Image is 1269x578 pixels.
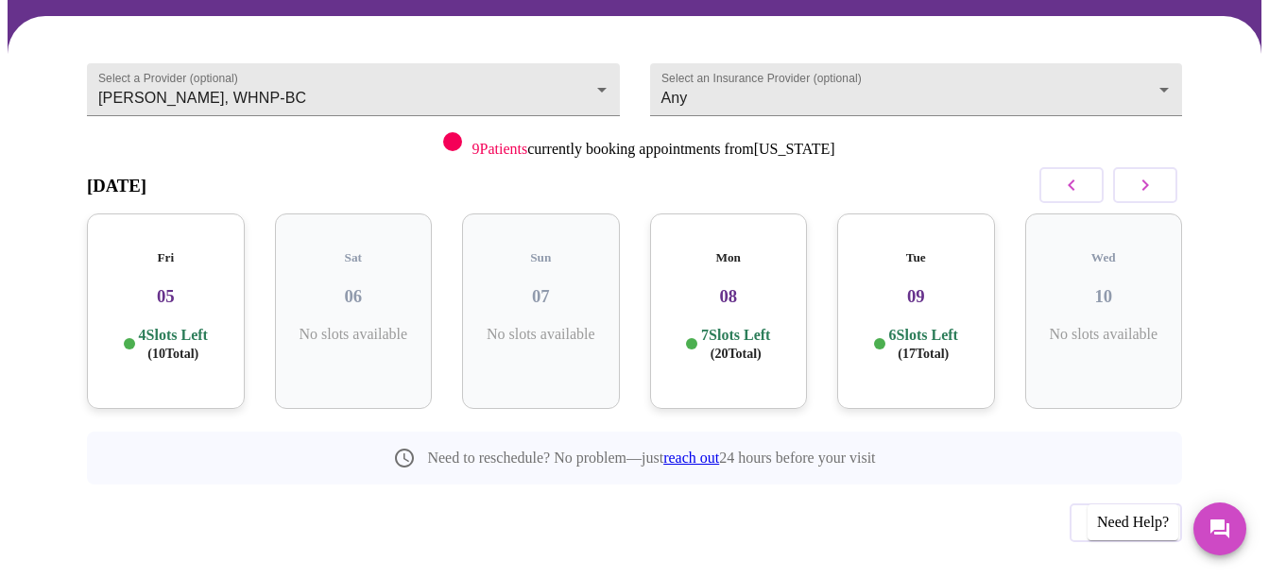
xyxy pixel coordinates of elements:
[1040,250,1168,265] h5: Wed
[701,326,770,363] p: 7 Slots Left
[1193,502,1246,555] button: Messages
[472,141,527,157] span: 9 Patients
[147,347,198,361] span: ( 10 Total)
[1040,286,1168,307] h3: 10
[477,286,605,307] h3: 07
[852,250,980,265] h5: Tue
[290,286,418,307] h3: 06
[87,63,620,116] div: [PERSON_NAME], WHNP-BC
[102,250,230,265] h5: Fri
[290,250,418,265] h5: Sat
[898,347,949,361] span: ( 17 Total)
[477,326,605,343] p: No slots available
[427,450,875,467] p: Need to reschedule? No problem—just 24 hours before your visit
[889,326,958,363] p: 6 Slots Left
[663,450,719,466] a: reach out
[665,250,793,265] h5: Mon
[852,286,980,307] h3: 09
[477,250,605,265] h5: Sun
[290,326,418,343] p: No slots available
[87,176,146,196] h3: [DATE]
[1040,326,1168,343] p: No slots available
[472,141,834,158] p: currently booking appointments from [US_STATE]
[665,286,793,307] h3: 08
[1088,504,1178,540] div: Need Help?
[139,326,208,363] p: 4 Slots Left
[1070,503,1182,541] button: Previous
[711,347,762,361] span: ( 20 Total)
[102,286,230,307] h3: 05
[650,63,1183,116] div: Any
